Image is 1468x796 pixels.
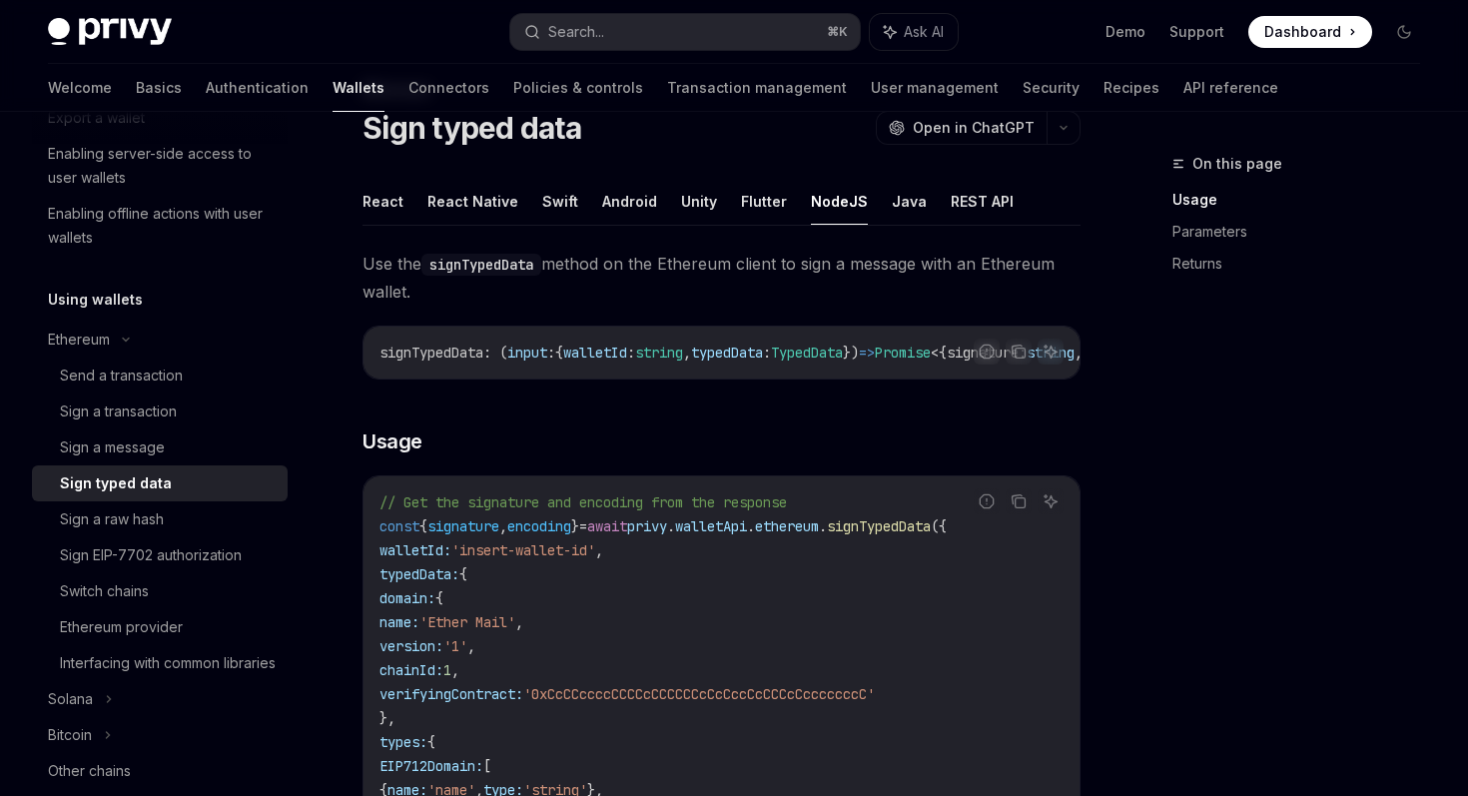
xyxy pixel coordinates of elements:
[435,589,443,607] span: {
[379,344,483,362] span: signTypedData
[427,517,499,535] span: signature
[363,110,581,146] h1: Sign typed data
[542,178,578,225] button: Swift
[602,178,657,225] button: Android
[523,685,875,703] span: '0xCcCCccccCCCCcCCCCCCcCcCccCcCCCcCcccccccC'
[459,565,467,583] span: {
[48,759,131,783] div: Other chains
[859,344,875,362] span: =>
[60,615,183,639] div: Ethereum provider
[1105,22,1145,42] a: Demo
[974,488,1000,514] button: Report incorrect code
[1169,22,1224,42] a: Support
[892,178,927,225] button: Java
[363,427,422,455] span: Usage
[379,661,443,679] span: chainId:
[579,517,587,535] span: =
[408,64,489,112] a: Connectors
[379,757,483,775] span: EIP712Domain:
[451,541,595,559] span: 'insert-wallet-id'
[931,344,939,362] span: <
[555,344,563,362] span: {
[379,589,435,607] span: domain:
[635,344,683,362] span: string
[1183,64,1278,112] a: API reference
[1172,248,1436,280] a: Returns
[483,757,491,775] span: [
[507,517,571,535] span: encoding
[379,709,395,727] span: },
[379,517,419,535] span: const
[513,64,643,112] a: Policies & controls
[1075,344,1083,362] span: ,
[32,501,288,537] a: Sign a raw hash
[443,661,451,679] span: 1
[48,142,276,190] div: Enabling server-side access to user wallets
[691,344,763,362] span: typedData
[548,20,604,44] div: Search...
[627,344,635,362] span: :
[763,344,771,362] span: :
[747,517,755,535] span: .
[48,202,276,250] div: Enabling offline actions with user wallets
[32,609,288,645] a: Ethereum provider
[48,687,93,711] div: Solana
[827,24,848,40] span: ⌘ K
[547,344,555,362] span: :
[974,339,1000,365] button: Report incorrect code
[1023,64,1080,112] a: Security
[379,493,787,511] span: // Get the signature and encoding from the response
[755,517,819,535] span: ethereum
[571,517,579,535] span: }
[60,435,165,459] div: Sign a message
[1038,339,1064,365] button: Ask AI
[811,178,868,225] button: NodeJS
[32,429,288,465] a: Sign a message
[60,579,149,603] div: Switch chains
[32,645,288,681] a: Interfacing with common libraries
[627,517,667,535] span: privy
[48,723,92,747] div: Bitcoin
[483,344,507,362] span: : (
[499,517,507,535] span: ,
[875,344,931,362] span: Promise
[683,344,691,362] span: ,
[48,64,112,112] a: Welcome
[32,394,288,429] a: Sign a transaction
[48,18,172,46] img: dark logo
[913,118,1035,138] span: Open in ChatGPT
[675,517,747,535] span: walletApi
[451,661,459,679] span: ,
[681,178,717,225] button: Unity
[904,22,944,42] span: Ask AI
[951,178,1014,225] button: REST API
[587,517,627,535] span: await
[419,613,515,631] span: 'Ether Mail'
[827,517,931,535] span: signTypedData
[32,196,288,256] a: Enabling offline actions with user wallets
[363,250,1081,306] span: Use the method on the Ethereum client to sign a message with an Ethereum wallet.
[1006,339,1032,365] button: Copy the contents from the code block
[60,507,164,531] div: Sign a raw hash
[379,733,427,751] span: types:
[32,753,288,789] a: Other chains
[939,344,947,362] span: {
[1172,216,1436,248] a: Parameters
[60,399,177,423] div: Sign a transaction
[741,178,787,225] button: Flutter
[32,573,288,609] a: Switch chains
[667,64,847,112] a: Transaction management
[1006,488,1032,514] button: Copy the contents from the code block
[60,651,276,675] div: Interfacing with common libraries
[32,358,288,394] a: Send a transaction
[1192,152,1282,176] span: On this page
[379,613,419,631] span: name:
[60,364,183,388] div: Send a transaction
[32,465,288,501] a: Sign typed data
[48,288,143,312] h5: Using wallets
[60,543,242,567] div: Sign EIP-7702 authorization
[843,344,859,362] span: })
[206,64,309,112] a: Authentication
[871,64,999,112] a: User management
[32,136,288,196] a: Enabling server-side access to user wallets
